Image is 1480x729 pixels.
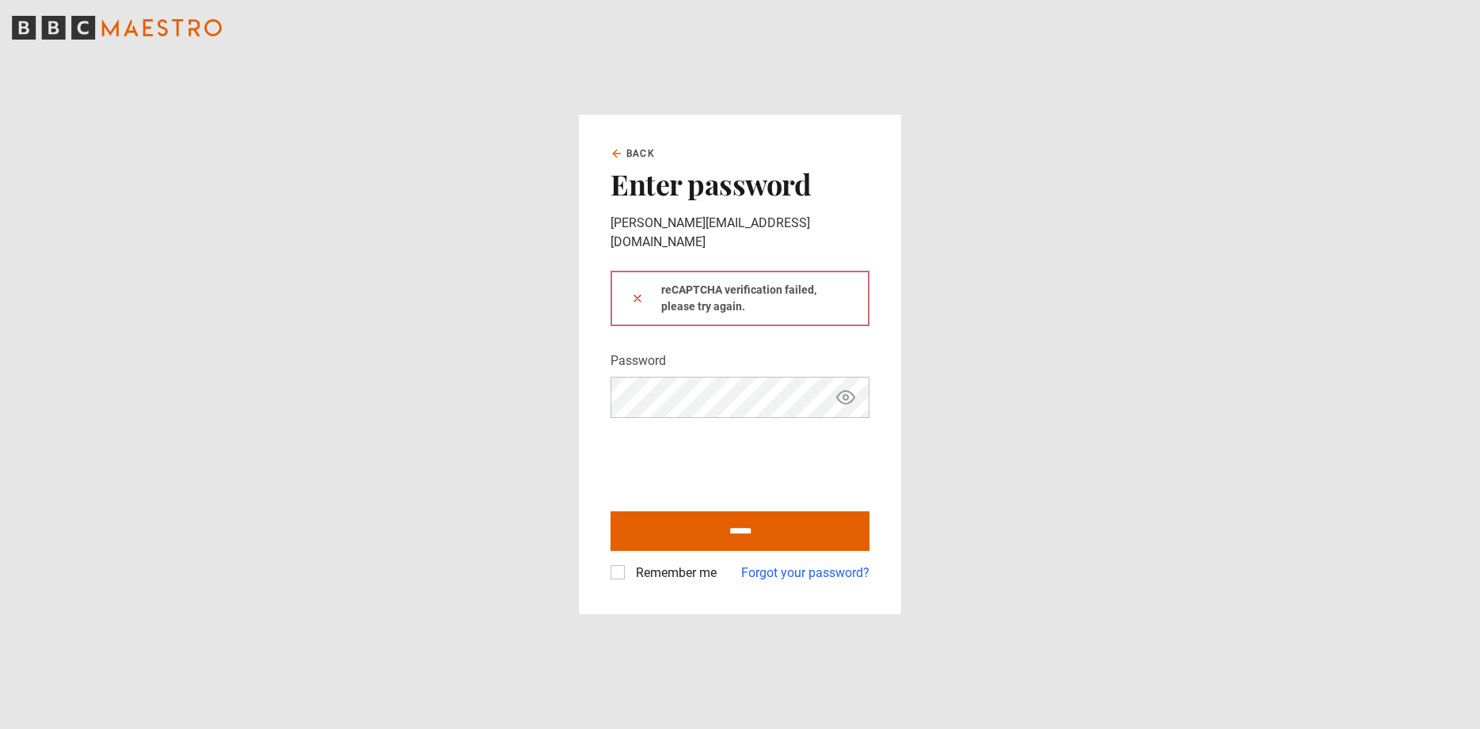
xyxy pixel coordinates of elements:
div: reCAPTCHA verification failed, please try again. [611,271,869,326]
p: [PERSON_NAME][EMAIL_ADDRESS][DOMAIN_NAME] [611,214,869,252]
svg: BBC Maestro [12,16,222,40]
a: Forgot your password? [741,564,869,583]
span: Back [626,146,655,161]
button: Show password [832,384,859,412]
label: Remember me [630,564,717,583]
a: Back [611,146,655,161]
h2: Enter password [611,167,869,200]
label: Password [611,351,666,370]
iframe: reCAPTCHA [611,431,851,492]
